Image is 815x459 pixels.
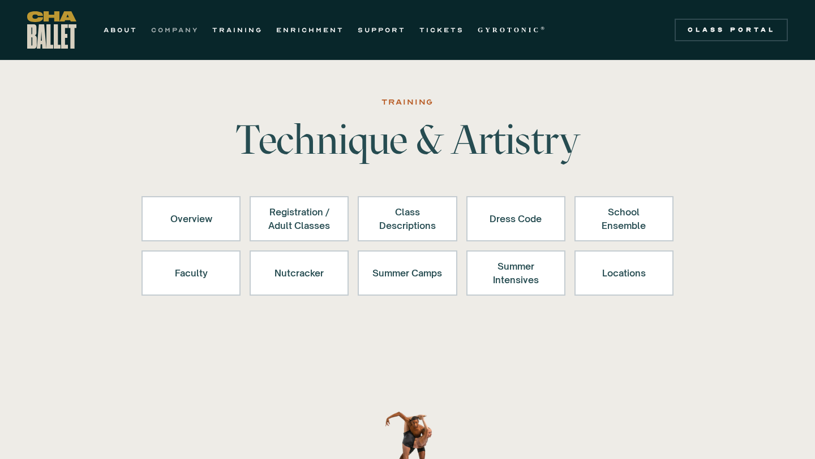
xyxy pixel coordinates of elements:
[466,196,565,241] a: Dress Code
[264,259,334,287] div: Nutcracker
[156,259,226,287] div: Faculty
[358,250,457,296] a: Summer Camps
[358,196,457,241] a: Class Descriptions
[104,23,138,37] a: ABOUT
[151,23,199,37] a: COMPANY
[381,96,434,109] div: Training
[481,259,551,287] div: Summer Intensives
[574,250,674,296] a: Locations
[589,205,659,232] div: School Ensemble
[250,196,349,241] a: Registration /Adult Classes
[589,259,659,287] div: Locations
[27,11,76,49] a: home
[481,205,551,232] div: Dress Code
[156,205,226,232] div: Overview
[466,250,565,296] a: Summer Intensives
[372,259,442,287] div: Summer Camps
[231,119,584,160] h1: Technique & Artistry
[681,25,781,34] div: Class Portal
[574,196,674,241] a: School Ensemble
[675,19,788,41] a: Class Portal
[372,205,442,232] div: Class Descriptions
[419,23,464,37] a: TICKETS
[478,26,541,34] strong: GYROTONIC
[264,205,334,232] div: Registration / Adult Classes
[541,25,547,31] sup: ®
[358,23,406,37] a: SUPPORT
[250,250,349,296] a: Nutcracker
[276,23,344,37] a: ENRICHMENT
[141,196,241,241] a: Overview
[212,23,263,37] a: TRAINING
[141,250,241,296] a: Faculty
[478,23,547,37] a: GYROTONIC®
